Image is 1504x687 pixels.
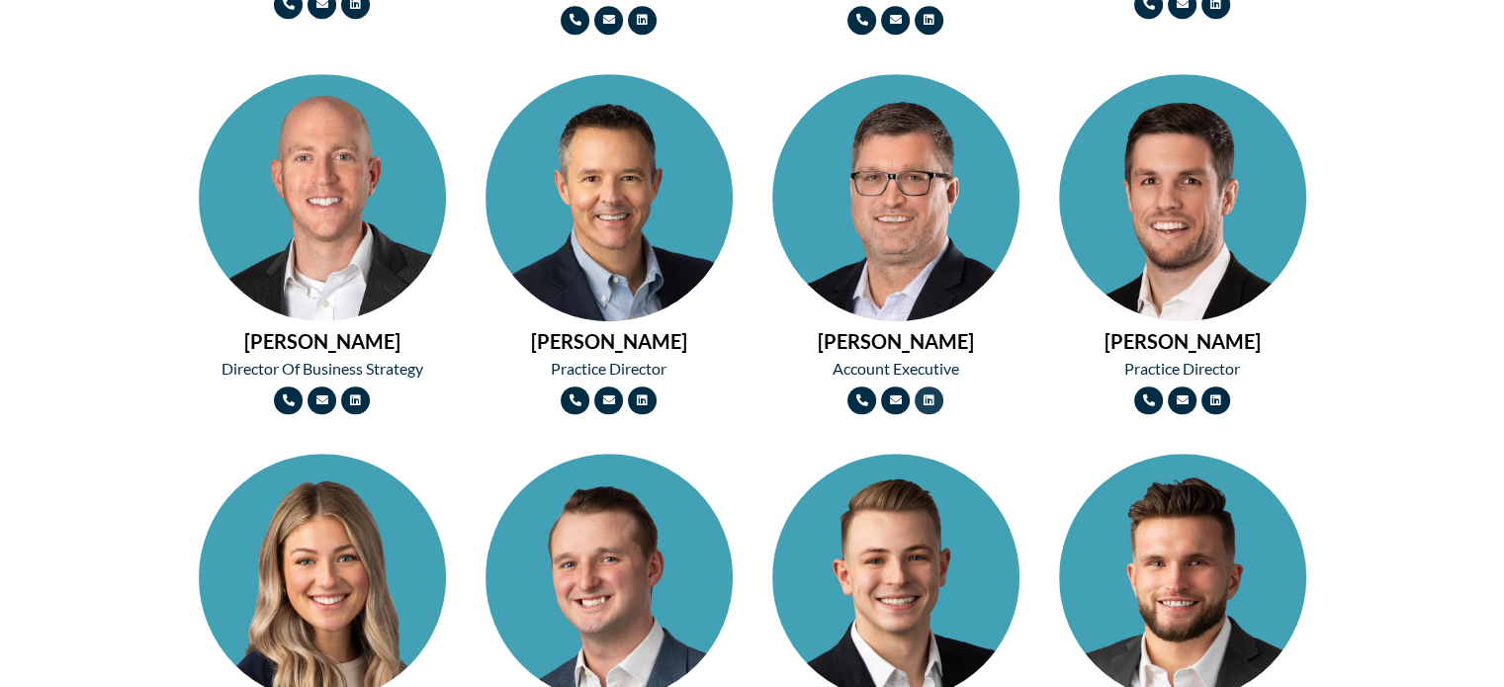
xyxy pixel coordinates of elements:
[486,361,733,377] h2: Practice Director
[772,361,1019,377] h2: Account Executive
[1059,361,1306,377] h2: Practice Director
[486,331,733,351] h2: [PERSON_NAME]
[772,331,1019,351] h2: [PERSON_NAME]
[1059,331,1306,351] h2: [PERSON_NAME]
[199,331,446,351] h2: [PERSON_NAME]
[199,361,446,377] h2: Director of Business Strategy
